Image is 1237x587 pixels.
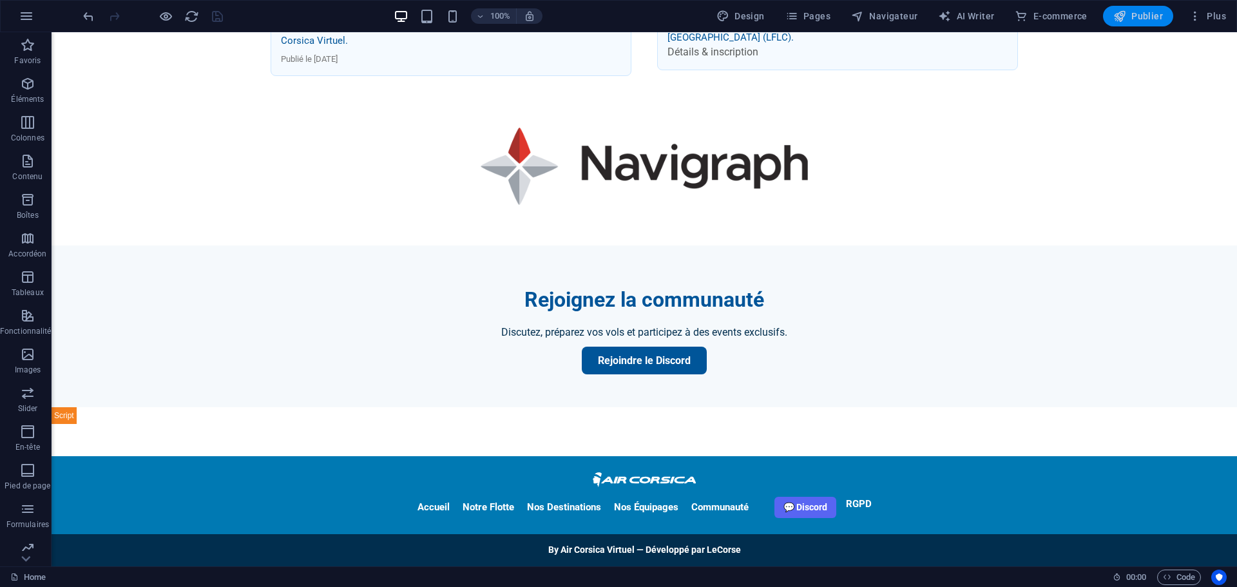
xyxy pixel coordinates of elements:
i: Lors du redimensionnement, ajuster automatiquement le niveau de zoom en fonction de l'appareil sé... [524,10,535,22]
div: Design (Ctrl+Alt+Y) [711,6,770,26]
span: AI Writer [938,10,994,23]
p: Éléments [11,94,44,104]
button: 100% [471,8,517,24]
h6: Durée de la session [1113,570,1147,585]
button: Navigateur [846,6,923,26]
p: Contenu [12,171,43,182]
p: Accordéon [8,249,46,259]
p: Pied de page [5,481,50,491]
button: undo [81,8,96,24]
span: : [1135,572,1137,582]
p: En-tête [15,442,40,452]
h6: 100% [490,8,511,24]
p: Tableaux [12,287,44,298]
button: Code [1157,570,1201,585]
span: Design [716,10,765,23]
button: Pages [780,6,836,26]
button: Usercentrics [1211,570,1227,585]
button: reload [184,8,199,24]
p: Formulaires [6,519,49,530]
p: Slider [18,403,38,414]
span: Pages [785,10,830,23]
p: Colonnes [11,133,44,143]
p: Images [15,365,41,375]
button: E-commerce [1010,6,1092,26]
span: Publier [1113,10,1163,23]
button: Design [711,6,770,26]
a: Cliquez pour annuler la sélection. Double-cliquez pour ouvrir Pages. [10,570,46,585]
span: Navigateur [851,10,917,23]
p: Boîtes [17,210,39,220]
button: Cliquez ici pour quitter le mode Aperçu et poursuivre l'édition. [158,8,173,24]
p: Favoris [14,55,41,66]
span: Plus [1189,10,1226,23]
button: AI Writer [933,6,999,26]
img: Navigraph [214,86,972,175]
span: 00 00 [1126,570,1146,585]
i: Actualiser la page [184,9,199,24]
i: Annuler : Modifier HTML (Ctrl+Z) [81,9,96,24]
button: Plus [1184,6,1231,26]
button: Publier [1103,6,1173,26]
span: E-commerce [1015,10,1087,23]
span: Code [1163,570,1195,585]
